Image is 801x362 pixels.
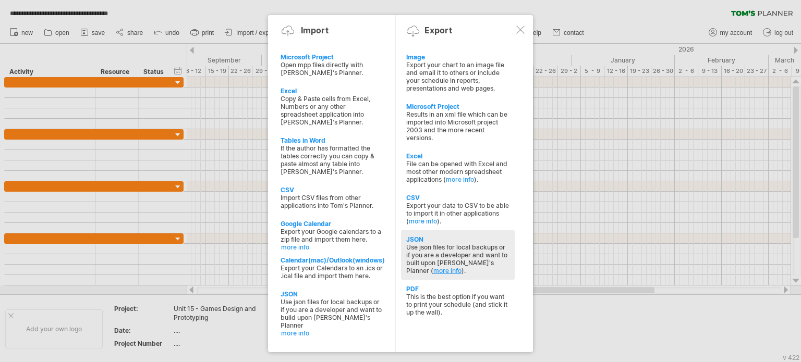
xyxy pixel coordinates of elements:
[281,329,384,337] a: more info
[406,243,509,274] div: Use json files for local backups or if you are a developer and want to built upon [PERSON_NAME]'s...
[281,243,384,251] a: more info
[406,235,509,243] div: JSON
[406,152,509,160] div: Excel
[406,194,509,202] div: CSV
[281,136,384,144] div: Tables in Word
[406,61,509,92] div: Export your chart to an image file and email it to others or include your schedule in reports, pr...
[406,202,509,225] div: Export your data to CSV to be able to import it in other applications ( ).
[424,25,452,35] div: Export
[406,293,509,316] div: This is the best option if you want to print your schedule (and stick it up the wall).
[406,110,509,142] div: Results in an xml file which can be imported into Microsoft project 2003 and the more recent vers...
[301,25,329,35] div: Import
[406,160,509,183] div: File can be opened with Excel and most other modern spreadsheet applications ( ).
[406,285,509,293] div: PDF
[433,267,462,274] a: more info
[281,144,384,176] div: If the author has formatted the tables correctly you can copy & paste almost any table into [PERS...
[406,53,509,61] div: Image
[281,87,384,95] div: Excel
[406,103,509,110] div: Microsoft Project
[281,95,384,126] div: Copy & Paste cells from Excel, Numbers or any other spreadsheet application into [PERSON_NAME]'s ...
[446,176,474,183] a: more info
[409,217,437,225] a: more info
